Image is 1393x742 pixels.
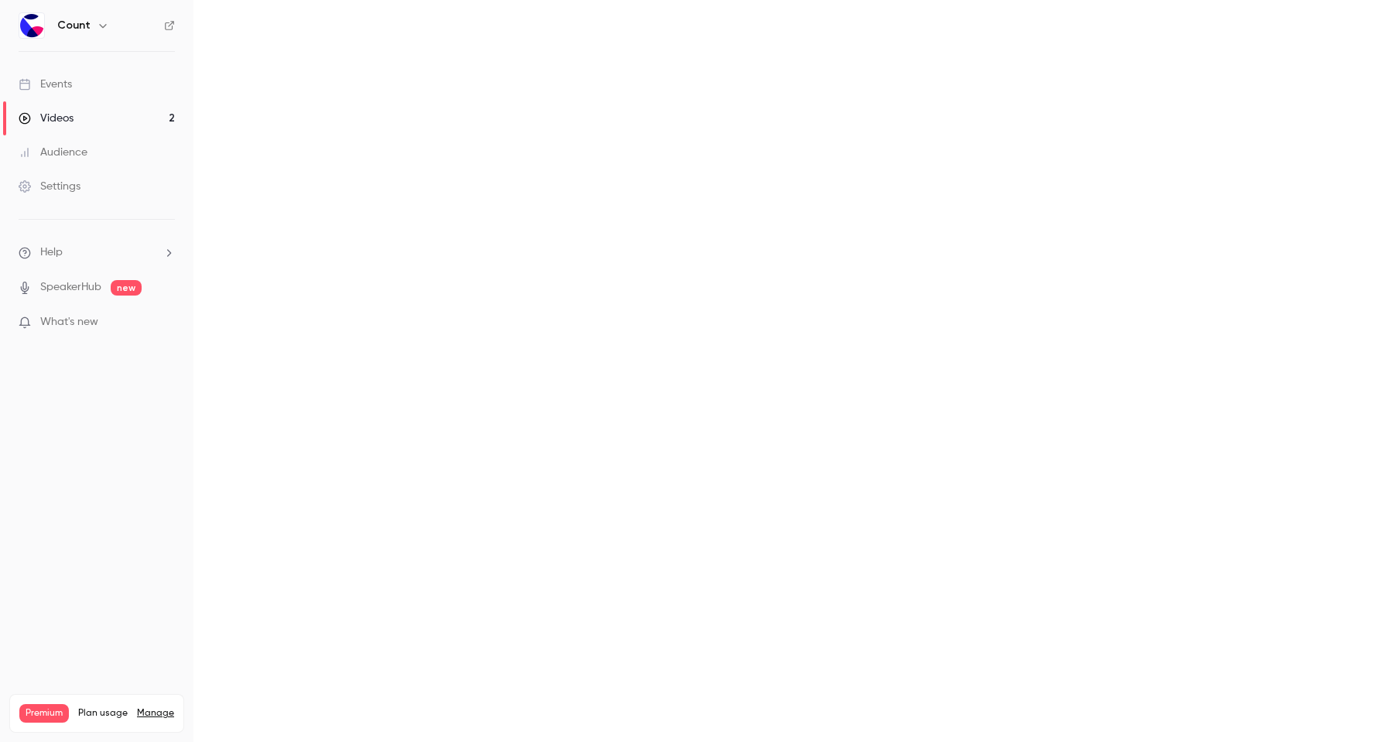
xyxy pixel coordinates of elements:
[137,707,174,720] a: Manage
[57,18,91,33] h6: Count
[19,145,87,160] div: Audience
[78,707,128,720] span: Plan usage
[111,280,142,296] span: new
[19,244,175,261] li: help-dropdown-opener
[40,314,98,330] span: What's new
[19,111,74,126] div: Videos
[19,13,44,38] img: Count
[40,244,63,261] span: Help
[19,704,69,723] span: Premium
[19,77,72,92] div: Events
[40,279,101,296] a: SpeakerHub
[19,179,80,194] div: Settings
